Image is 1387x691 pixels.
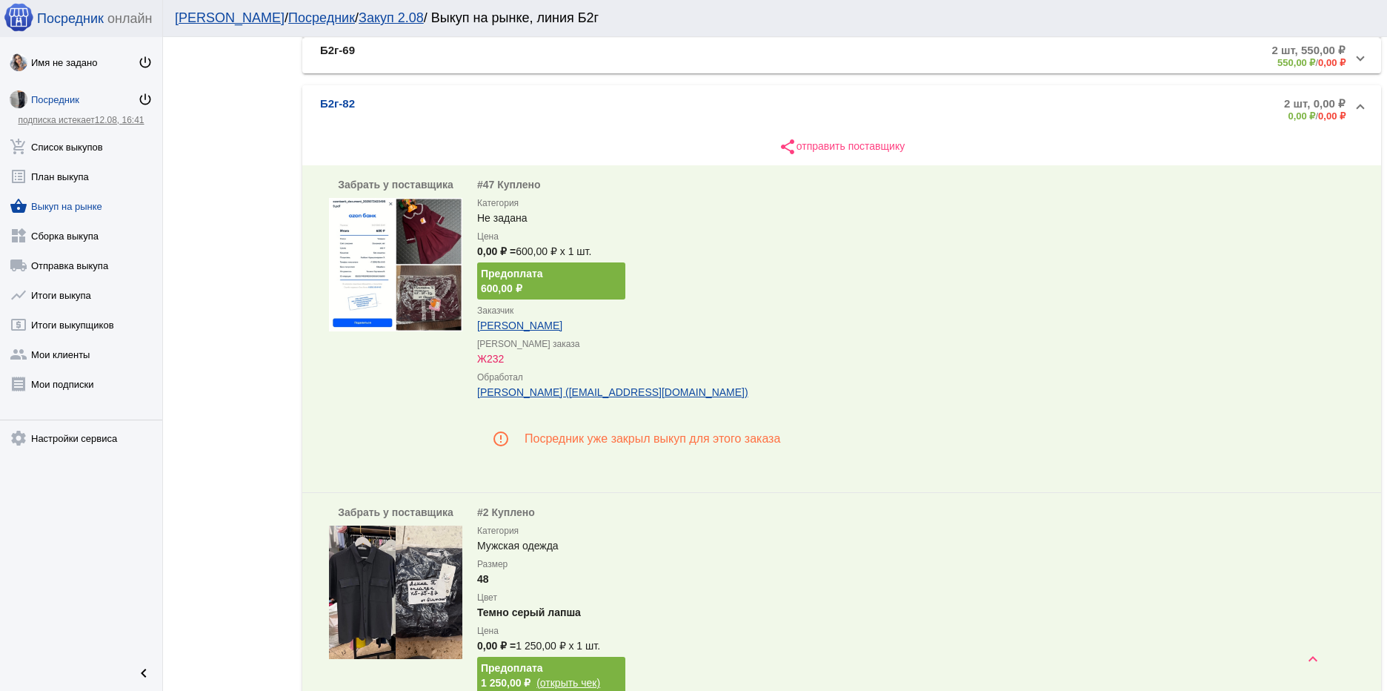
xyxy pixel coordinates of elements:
img: s3NfS9EFoIlsu3J8UNDHgJwzmn6WiTD8U1bXUdxOToFySjflkCBBOVL20Z1KOmqHZbw9EvBm.jpg [10,53,27,71]
mat-icon: local_shipping [10,257,27,274]
mat-icon: receipt [10,375,27,393]
img: Tzep6p.jpg [329,526,462,659]
div: / [1271,57,1346,68]
p: Посредник уже закрыл выкуп для этого заказа [525,432,1357,446]
span: 12.08, 16:41 [95,115,144,125]
mat-icon: widgets [10,227,27,245]
mat-expansion-panel-header: Б2г-692 шт, 550,00 ₽550,00 ₽/0,00 ₽ [302,38,1381,73]
div: #2 Куплено [477,505,1369,520]
div: Забрать у поставщика [329,505,462,526]
span: отправить поставщику [779,140,905,152]
b: 48 [477,573,489,585]
label: Цена [477,624,1369,638]
label: Размер [477,557,1369,572]
mat-icon: power_settings_new [138,55,153,70]
b: 1 250,00 ₽ [481,677,530,689]
label: Категория [477,196,1369,211]
div: Ж232 [477,351,1369,366]
label: Предоплата [481,661,622,675]
mat-icon: keyboard_arrow_up [1304,650,1322,668]
label: Предоплата [481,266,622,281]
mat-icon: group [10,345,27,363]
b: 550,00 ₽ [1277,57,1315,68]
a: подписка истекает12.08, 16:41 [18,115,144,125]
b: Темно серый лапша [477,606,581,618]
mat-icon: power_settings_new [138,92,153,107]
mat-expansion-panel-header: Б2г-822 шт, 0,00 ₽0,00 ₽/0,00 ₽ [302,85,1381,133]
div: 1 250,00 ₽ x 1 шт. [477,638,1369,653]
b: 0,00 ₽ [1318,110,1346,122]
div: Посредник [31,94,138,105]
img: 3csRknZHdsk.jpg [10,90,27,108]
b: Б2г-69 [320,44,355,68]
b: 0,00 ₽ = [477,640,516,652]
a: [PERSON_NAME] [477,320,562,331]
b: 0,00 ₽ [1318,57,1346,68]
button: отправить поставщику [767,133,917,159]
mat-icon: share [779,138,796,156]
b: 0,00 ₽ [1288,110,1316,122]
b: 600,00 ₽ [481,282,522,294]
b: 2 шт, 550,00 ₽ [1271,44,1346,57]
label: Обработал [477,370,1369,385]
mat-icon: error_outline [489,427,513,451]
a: Закуп 2.08 [359,10,424,25]
mat-icon: list_alt [10,168,27,185]
mat-icon: show_chart [10,286,27,304]
img: d511kSOuOIrCXu1RTh3HeVgpEl5QnI_D97_DHm-n7oaaaeT7ip-TbPOEcUctqvjg_WVBa12CKvoIF2Wi9O2zRaGi.jpg [329,198,462,331]
label: Категория [477,523,1369,538]
label: Цвет [477,590,1369,605]
span: онлайн [107,11,152,27]
a: (открыть чек) [536,677,600,689]
span: Посредник [37,11,104,27]
mat-icon: chevron_left [135,664,153,682]
a: Посредник [288,10,355,25]
label: [PERSON_NAME] заказа [477,337,1369,351]
div: / [1284,110,1346,122]
b: 2 шт, 0,00 ₽ [1284,97,1346,110]
b: 0,00 ₽ = [477,245,516,257]
mat-icon: shopping_basket [10,197,27,215]
div: Мужская одежда [477,523,1369,553]
mat-icon: local_atm [10,316,27,334]
mat-icon: settings [10,429,27,447]
div: #47 Куплено [477,177,1369,192]
label: Заказчик [477,303,1369,318]
b: Б2г-82 [320,97,355,122]
label: Цена [477,229,1369,244]
div: 600,00 ₽ x 1 шт. [477,244,1369,259]
img: apple-icon-60x60.png [4,2,33,32]
div: Имя не задано [31,57,138,68]
div: / / / Выкуп на рынке, линия Б2г [175,10,1360,26]
a: [PERSON_NAME] ([EMAIL_ADDRESS][DOMAIN_NAME]) [477,386,748,398]
div: Не задана [477,196,1369,225]
a: [PERSON_NAME] [175,10,285,25]
mat-icon: add_shopping_cart [10,138,27,156]
div: Забрать у поставщика [329,177,462,198]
